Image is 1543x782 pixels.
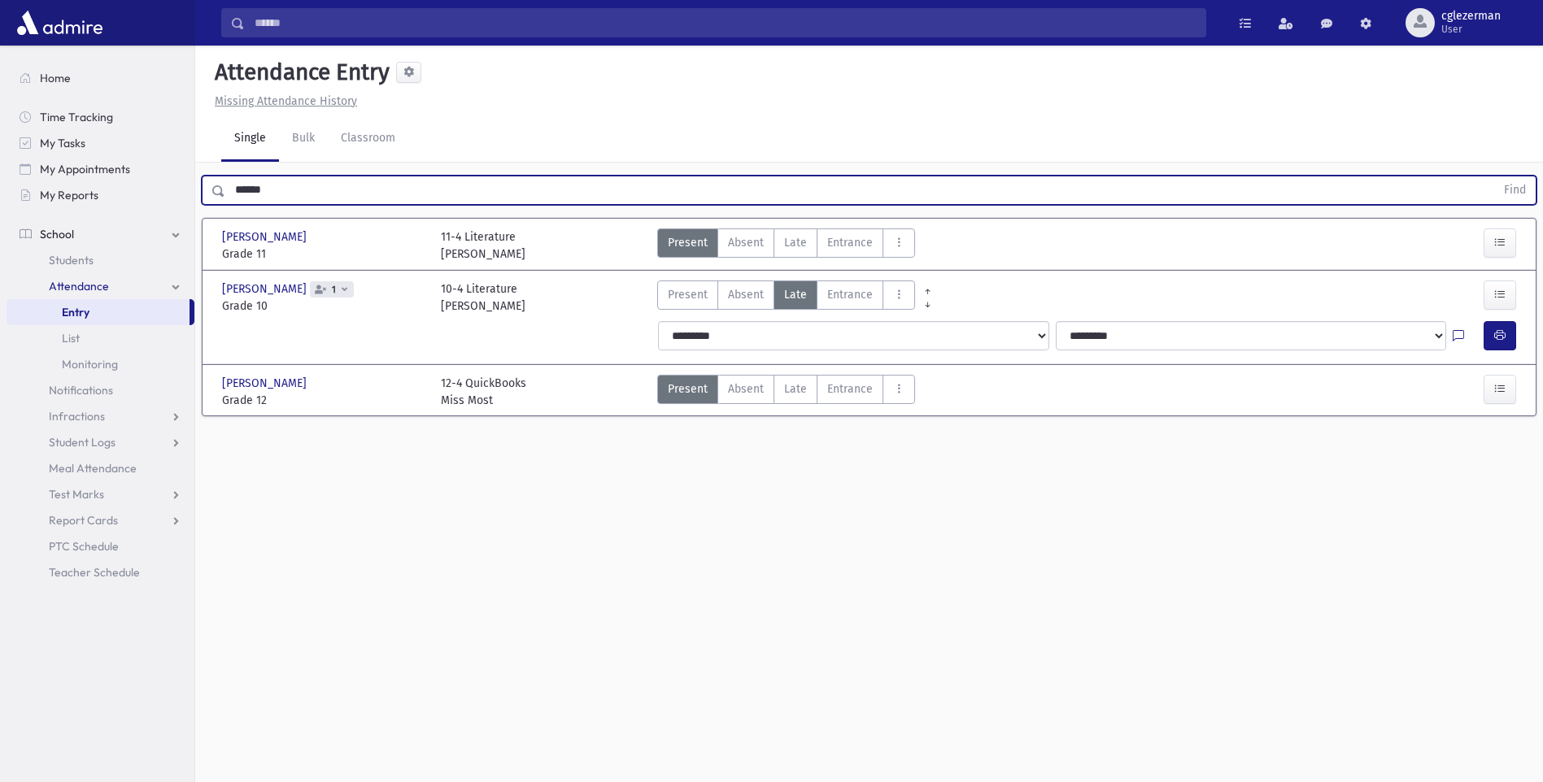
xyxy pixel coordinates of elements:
a: List [7,325,194,351]
span: Absent [728,234,764,251]
a: Student Logs [7,429,194,455]
u: Missing Attendance History [215,94,357,108]
a: Report Cards [7,507,194,533]
span: Grade 12 [222,392,425,409]
span: Meal Attendance [49,461,137,476]
span: Report Cards [49,513,118,528]
span: List [62,331,80,345]
a: Attendance [7,273,194,299]
span: 1 [329,285,339,295]
span: Attendance [49,279,109,293]
a: Test Marks [7,481,194,507]
span: Infractions [49,409,105,424]
span: Grade 10 [222,298,425,315]
span: Grade 11 [222,245,425,263]
a: PTC Schedule [7,533,194,559]
a: Meal Attendance [7,455,194,481]
a: Missing Attendance History [208,94,357,108]
span: Entrance [827,380,873,398]
span: Time Tracking [40,110,113,124]
a: School [7,221,194,247]
span: Entrance [827,234,873,251]
span: PTC Schedule [49,539,119,554]
span: My Reports [40,188,98,202]
a: Notifications [7,377,194,403]
span: Late [784,234,807,251]
button: Find [1494,176,1536,204]
span: Monitoring [62,357,118,371]
a: Entry [7,299,190,325]
div: 11-4 Literature [PERSON_NAME] [441,228,525,263]
span: Test Marks [49,487,104,502]
span: My Appointments [40,162,130,176]
span: User [1441,23,1501,36]
span: [PERSON_NAME] [222,375,310,392]
span: [PERSON_NAME] [222,280,310,298]
span: Students [49,253,94,267]
span: Home [40,71,71,85]
span: [PERSON_NAME] [222,228,310,245]
h5: Attendance Entry [208,59,390,86]
span: Absent [728,286,764,303]
span: Teacher Schedule [49,565,140,580]
a: Monitoring [7,351,194,377]
span: Present [668,286,708,303]
span: Present [668,234,708,251]
span: Entrance [827,286,873,303]
span: Present [668,380,708,398]
span: Student Logs [49,435,116,450]
a: Bulk [279,116,328,162]
a: My Reports [7,182,194,208]
input: Search [245,8,1205,37]
span: Absent [728,380,764,398]
div: AttTypes [657,228,915,263]
div: 10-4 Literature [PERSON_NAME] [441,280,525,315]
a: Single [221,116,279,162]
img: AdmirePro [13,7,107,39]
div: AttTypes [657,375,915,409]
a: Classroom [328,116,408,162]
a: Students [7,247,194,273]
a: My Tasks [7,130,194,156]
a: Teacher Schedule [7,559,194,585]
span: Notifications [49,383,113,398]
div: AttTypes [657,280,915,315]
span: cglezerman [1441,10,1501,23]
span: School [40,227,74,241]
a: Time Tracking [7,104,194,130]
span: Late [784,380,807,398]
a: Home [7,65,194,91]
a: Infractions [7,403,194,429]
div: 12-4 QuickBooks Miss Most [441,375,526,409]
span: Late [784,286,807,303]
span: Entry [62,305,89,319]
span: My Tasks [40,136,85,150]
a: My Appointments [7,156,194,182]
